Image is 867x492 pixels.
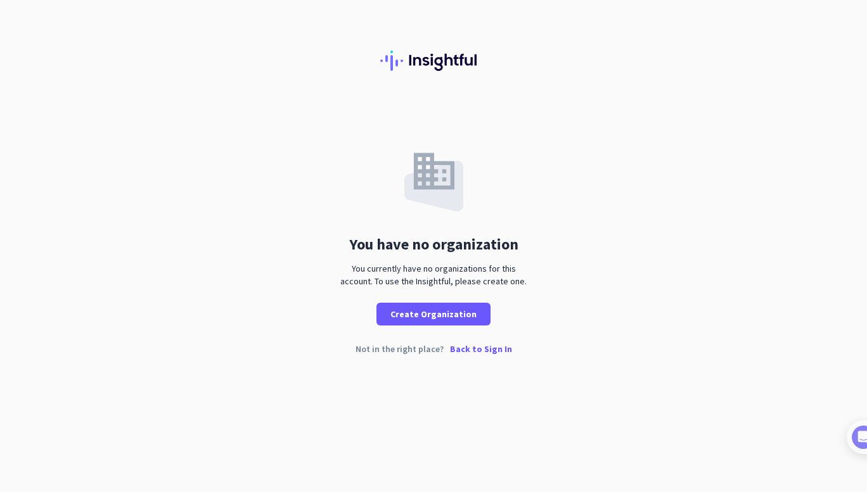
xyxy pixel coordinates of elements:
[376,303,491,325] button: Create Organization
[349,237,518,252] div: You have no organization
[335,262,532,287] div: You currently have no organizations for this account. To use the Insightful, please create one.
[380,51,487,71] img: Insightful
[390,308,477,320] span: Create Organization
[450,344,512,353] p: Back to Sign In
